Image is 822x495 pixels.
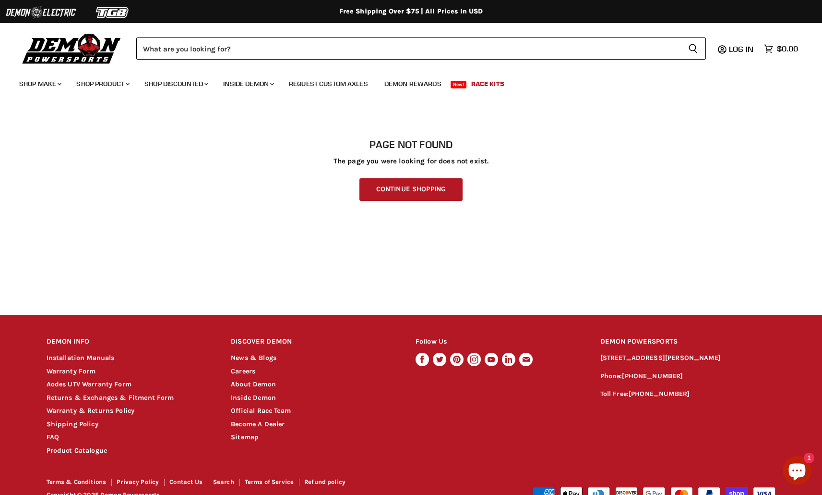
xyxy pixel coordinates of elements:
[47,139,776,150] h1: Page not found
[231,394,276,402] a: Inside Demon
[600,371,776,382] p: Phone:
[725,45,759,53] a: Log in
[377,74,449,94] a: Demon Rewards
[47,479,412,489] nav: Footer
[600,331,776,353] h2: DEMON POWERSPORTS
[451,81,467,88] span: New!
[282,74,375,94] a: Request Custom Axles
[680,37,706,60] button: Search
[780,456,814,487] inbox-online-store-chat: Shopify online store chat
[27,7,795,16] div: Free Shipping Over $75 | All Prices In USD
[47,446,107,455] a: Product Catalogue
[416,331,582,353] h2: Follow Us
[5,3,77,22] img: Demon Electric Logo 2
[245,478,294,485] a: Terms of Service
[629,390,690,398] a: [PHONE_NUMBER]
[777,44,798,53] span: $0.00
[231,433,259,441] a: Sitemap
[304,478,345,485] a: Refund policy
[231,420,285,428] a: Become A Dealer
[359,178,463,201] a: Continue Shopping
[47,407,135,415] a: Warranty & Returns Policy
[47,380,131,388] a: Aodes UTV Warranty Form
[117,478,159,485] a: Privacy Policy
[600,353,776,364] p: [STREET_ADDRESS][PERSON_NAME]
[231,407,291,415] a: Official Race Team
[231,331,397,353] h2: DISCOVER DEMON
[47,354,115,362] a: Installation Manuals
[729,44,753,54] span: Log in
[216,74,280,94] a: Inside Demon
[12,70,796,94] ul: Main menu
[47,157,776,165] p: The page you were looking for does not exist.
[759,42,803,56] a: $0.00
[169,478,203,485] a: Contact Us
[622,372,683,380] a: [PHONE_NUMBER]
[19,31,124,65] img: Demon Powersports
[136,37,680,60] input: Search
[47,478,107,485] a: Terms & Conditions
[47,420,98,428] a: Shipping Policy
[137,74,214,94] a: Shop Discounted
[600,389,776,400] p: Toll Free:
[231,354,276,362] a: News & Blogs
[136,37,706,60] form: Product
[231,380,276,388] a: About Demon
[47,433,59,441] a: FAQ
[47,367,96,375] a: Warranty Form
[47,331,213,353] h2: DEMON INFO
[231,367,255,375] a: Careers
[77,3,149,22] img: TGB Logo 2
[213,478,234,485] a: Search
[69,74,135,94] a: Shop Product
[464,74,512,94] a: Race Kits
[12,74,67,94] a: Shop Make
[47,394,174,402] a: Returns & Exchanges & Fitment Form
